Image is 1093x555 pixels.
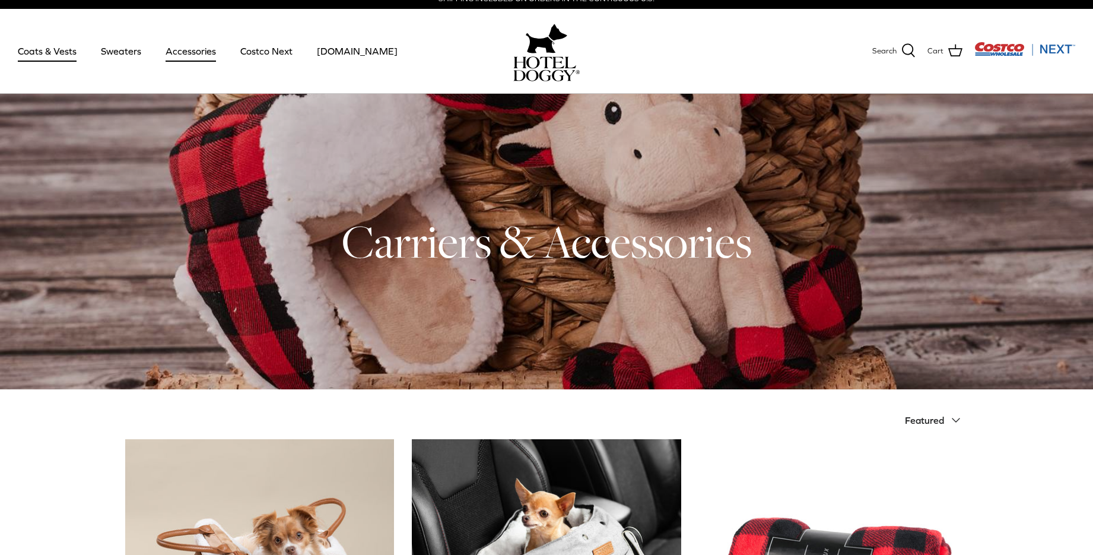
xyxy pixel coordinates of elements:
img: Costco Next [974,42,1075,56]
a: Coats & Vests [7,31,87,71]
span: Search [872,45,897,58]
a: Visit Costco Next [974,49,1075,58]
span: Cart [927,45,943,58]
h1: Carriers & Accessories [125,213,968,271]
span: Featured [905,415,944,426]
a: Costco Next [230,31,303,71]
a: Cart [927,43,962,59]
a: Sweaters [90,31,152,71]
a: Accessories [155,31,227,71]
a: Search [872,43,916,59]
img: hoteldoggy.com [526,21,567,56]
button: Featured [905,407,968,433]
a: hoteldoggy.com hoteldoggycom [513,21,580,81]
img: hoteldoggycom [513,56,580,81]
a: [DOMAIN_NAME] [306,31,408,71]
